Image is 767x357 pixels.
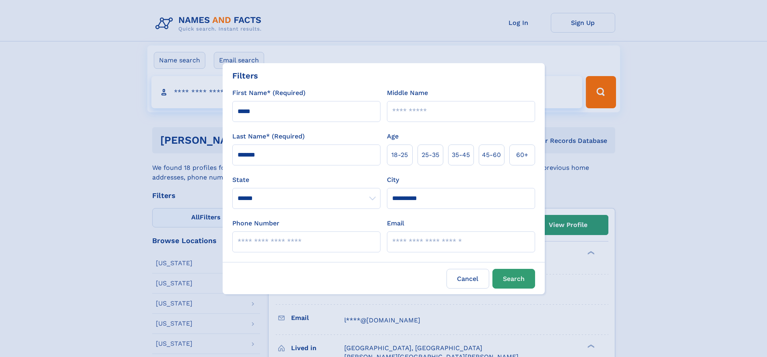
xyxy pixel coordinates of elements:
[232,132,305,141] label: Last Name* (Required)
[492,269,535,289] button: Search
[387,88,428,98] label: Middle Name
[391,150,408,160] span: 18‑25
[232,175,380,185] label: State
[387,175,399,185] label: City
[387,132,399,141] label: Age
[232,88,306,98] label: First Name* (Required)
[422,150,439,160] span: 25‑35
[516,150,528,160] span: 60+
[447,269,489,289] label: Cancel
[232,219,279,228] label: Phone Number
[232,70,258,82] div: Filters
[482,150,501,160] span: 45‑60
[452,150,470,160] span: 35‑45
[387,219,404,228] label: Email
